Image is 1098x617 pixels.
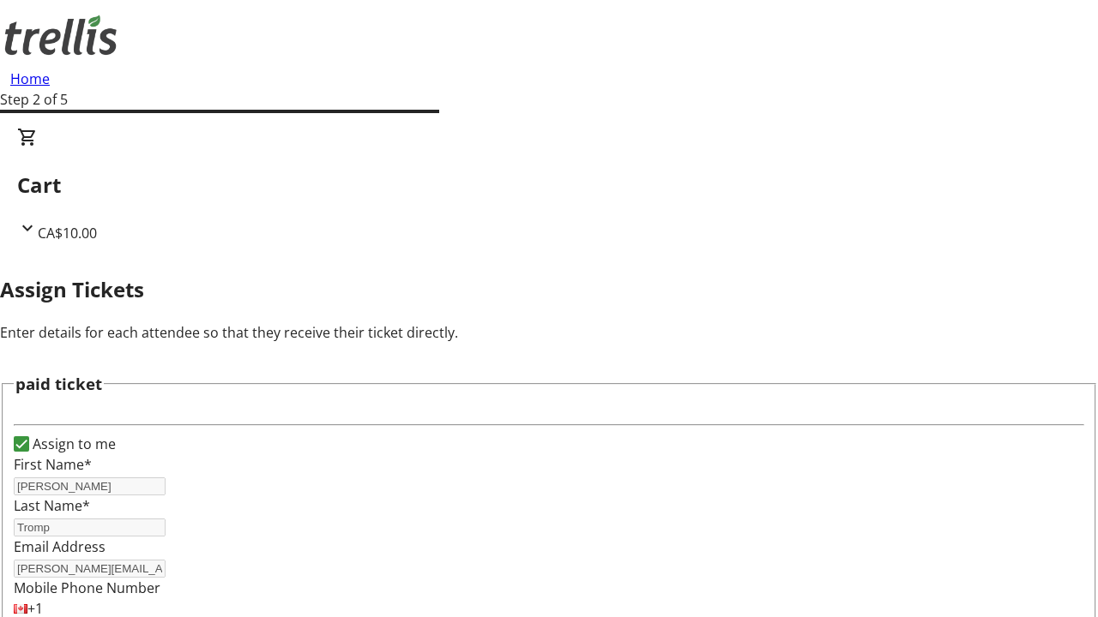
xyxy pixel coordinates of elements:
[38,224,97,243] span: CA$10.00
[14,537,106,556] label: Email Address
[14,496,90,515] label: Last Name*
[29,434,116,454] label: Assign to me
[15,372,102,396] h3: paid ticket
[14,578,160,597] label: Mobile Phone Number
[17,170,1081,201] h2: Cart
[14,455,92,474] label: First Name*
[17,127,1081,243] div: CartCA$10.00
